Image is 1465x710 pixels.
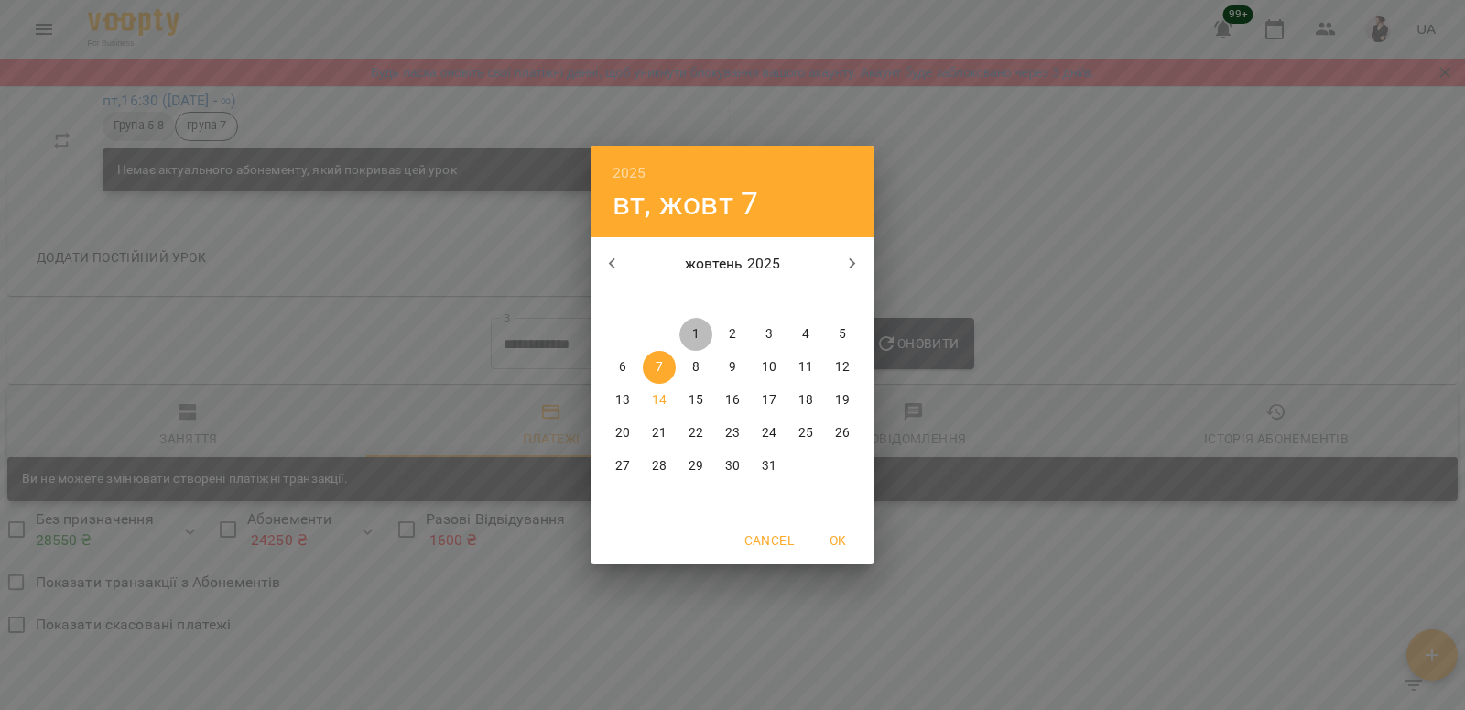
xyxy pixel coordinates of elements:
p: 13 [615,391,630,410]
button: Cancel [737,524,801,557]
p: 12 [835,358,850,377]
button: 20 [606,417,639,450]
p: 9 [729,358,736,377]
button: 5 [826,318,859,351]
span: чт [716,290,749,309]
p: 15 [689,391,703,410]
button: 23 [716,417,749,450]
p: 25 [798,424,813,442]
button: 26 [826,417,859,450]
span: OK [816,530,860,552]
p: 18 [798,391,813,410]
button: 17 [753,384,786,417]
button: 18 [789,384,822,417]
button: 14 [643,384,676,417]
button: 6 [606,351,639,384]
button: 13 [606,384,639,417]
p: 30 [725,457,740,475]
p: 3 [765,325,773,344]
span: ср [679,290,712,309]
button: 31 [753,450,786,483]
button: 4 [789,318,822,351]
p: 23 [725,424,740,442]
p: 7 [656,358,663,377]
p: 29 [689,457,703,475]
button: 16 [716,384,749,417]
span: вт [643,290,676,309]
p: 6 [619,358,626,377]
p: 14 [652,391,667,410]
button: 22 [679,417,712,450]
button: 8 [679,351,712,384]
p: 1 [692,325,700,344]
button: 7 [643,351,676,384]
p: 2 [729,325,736,344]
p: 24 [762,424,776,442]
p: 10 [762,358,776,377]
p: 11 [798,358,813,377]
p: 16 [725,391,740,410]
button: 12 [826,351,859,384]
p: 20 [615,424,630,442]
button: 30 [716,450,749,483]
span: Cancel [744,530,794,552]
p: 31 [762,457,776,475]
span: нд [826,290,859,309]
span: сб [789,290,822,309]
span: пт [753,290,786,309]
button: 21 [643,417,676,450]
button: 3 [753,318,786,351]
p: 4 [802,325,809,344]
p: 27 [615,457,630,475]
p: 22 [689,424,703,442]
button: 15 [679,384,712,417]
p: 8 [692,358,700,377]
p: 19 [835,391,850,410]
button: 28 [643,450,676,483]
button: 24 [753,417,786,450]
button: 19 [826,384,859,417]
p: 17 [762,391,776,410]
p: 28 [652,457,667,475]
button: 10 [753,351,786,384]
button: вт, жовт 7 [613,185,758,223]
button: OK [808,524,867,557]
p: 26 [835,424,850,442]
p: 5 [839,325,846,344]
p: жовтень 2025 [635,253,831,275]
button: 1 [679,318,712,351]
button: 11 [789,351,822,384]
button: 29 [679,450,712,483]
p: 21 [652,424,667,442]
span: пн [606,290,639,309]
button: 25 [789,417,822,450]
button: 27 [606,450,639,483]
button: 9 [716,351,749,384]
button: 2025 [613,160,646,186]
button: 2 [716,318,749,351]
